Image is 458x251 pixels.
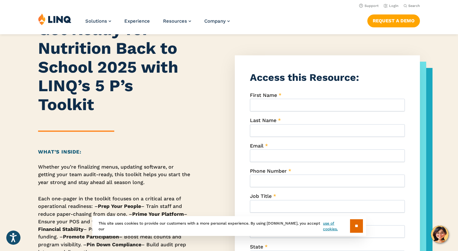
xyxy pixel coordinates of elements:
a: Company [204,18,230,24]
span: Phone Number [250,168,287,174]
a: use of cookies. [323,220,350,232]
a: Login [384,4,399,8]
span: Job Title [250,193,272,199]
span: Email [250,143,263,149]
nav: Primary Navigation [85,13,230,34]
span: Company [204,18,226,24]
span: First Name [250,92,277,98]
img: LINQ | K‑12 Software [38,13,71,25]
div: This site uses cookies to provide our customers with a more personal experience. By using [DOMAIN... [92,216,366,236]
p: Whether you’re finalizing menus, updating software, or getting your team audit-ready, this toolki... [38,163,190,186]
a: Experience [124,18,150,24]
span: State [250,244,263,250]
strong: Prime Your Platform [132,211,184,217]
a: Request a Demo [367,14,420,27]
h2: What’s Inside: [38,148,190,156]
button: Open Search Bar [404,3,420,8]
strong: Prep Your People [98,203,141,209]
a: Solutions [85,18,111,24]
a: Support [359,4,379,8]
strong: Pin Down Compliance [87,242,141,248]
h3: Access this Resource: [250,70,405,85]
span: Last Name [250,117,276,123]
span: Search [408,4,420,8]
span: Solutions [85,18,107,24]
strong: Get Ready for Nutrition Back to School 2025 with LINQ’s 5 P’s Toolkit [38,20,178,114]
button: Hello, have a question? Let’s chat. [431,226,449,243]
nav: Button Navigation [367,13,420,27]
a: Resources [163,18,191,24]
span: Resources [163,18,187,24]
